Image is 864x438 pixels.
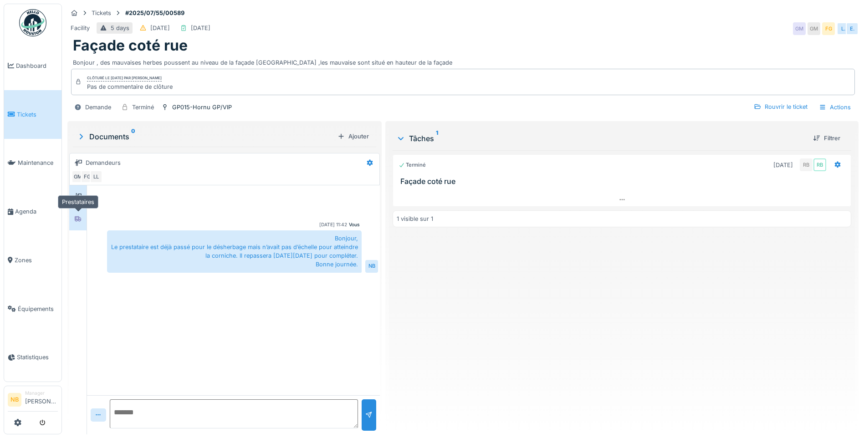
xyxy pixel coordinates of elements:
[397,214,433,223] div: 1 visible sur 1
[72,170,84,183] div: GM
[150,24,170,32] div: [DATE]
[122,9,188,17] strong: #2025/07/55/00589
[87,82,173,91] div: Pas de commentaire de clôture
[4,333,61,382] a: Statistiques
[25,390,58,397] div: Manager
[400,177,847,186] h3: Façade coté rue
[18,158,58,167] span: Maintenance
[87,75,162,81] div: Clôturé le [DATE] par [PERSON_NAME]
[773,161,793,169] div: [DATE]
[4,90,61,139] a: Tickets
[172,103,232,112] div: GP015-Hornu GP/VIP
[111,24,129,32] div: 5 days
[809,132,844,144] div: Filtrer
[815,101,855,114] div: Actions
[77,131,334,142] div: Documents
[15,207,58,216] span: Agenda
[92,9,111,17] div: Tickets
[750,101,811,113] div: Rouvrir le ticket
[4,236,61,285] a: Zones
[191,24,210,32] div: [DATE]
[808,22,820,35] div: GM
[17,110,58,119] span: Tickets
[19,9,46,36] img: Badge_color-CXgf-gQk.svg
[8,393,21,407] li: NB
[396,133,806,144] div: Tâches
[25,390,58,409] li: [PERSON_NAME]
[132,103,154,112] div: Terminé
[4,139,61,188] a: Maintenance
[107,230,362,273] div: Bonjour, Le prestataire est déjà passé pour le désherbage mais n’avait pas d’échelle pour atteind...
[837,22,849,35] div: L.
[71,24,90,32] div: Facility
[16,61,58,70] span: Dashboard
[73,55,853,67] div: Bonjour , des mauvaises herbes poussent au niveau de la façade [GEOGRAPHIC_DATA] ,les mauvaise so...
[8,390,58,412] a: NB Manager[PERSON_NAME]
[822,22,835,35] div: FG
[81,170,93,183] div: FG
[800,158,813,171] div: RB
[85,103,111,112] div: Demande
[334,130,373,143] div: Ajouter
[90,170,102,183] div: LL
[813,158,826,171] div: RB
[58,195,98,209] div: Prestataires
[846,22,859,35] div: E.
[86,158,121,167] div: Demandeurs
[4,285,61,333] a: Équipements
[15,256,58,265] span: Zones
[131,131,135,142] sup: 0
[349,221,360,228] div: Vous
[399,161,426,169] div: Terminé
[4,41,61,90] a: Dashboard
[436,133,438,144] sup: 1
[4,187,61,236] a: Agenda
[365,260,378,273] div: NB
[18,305,58,313] span: Équipements
[793,22,806,35] div: GM
[73,37,188,54] h1: Façade coté rue
[17,353,58,362] span: Statistiques
[319,221,347,228] div: [DATE] 11:42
